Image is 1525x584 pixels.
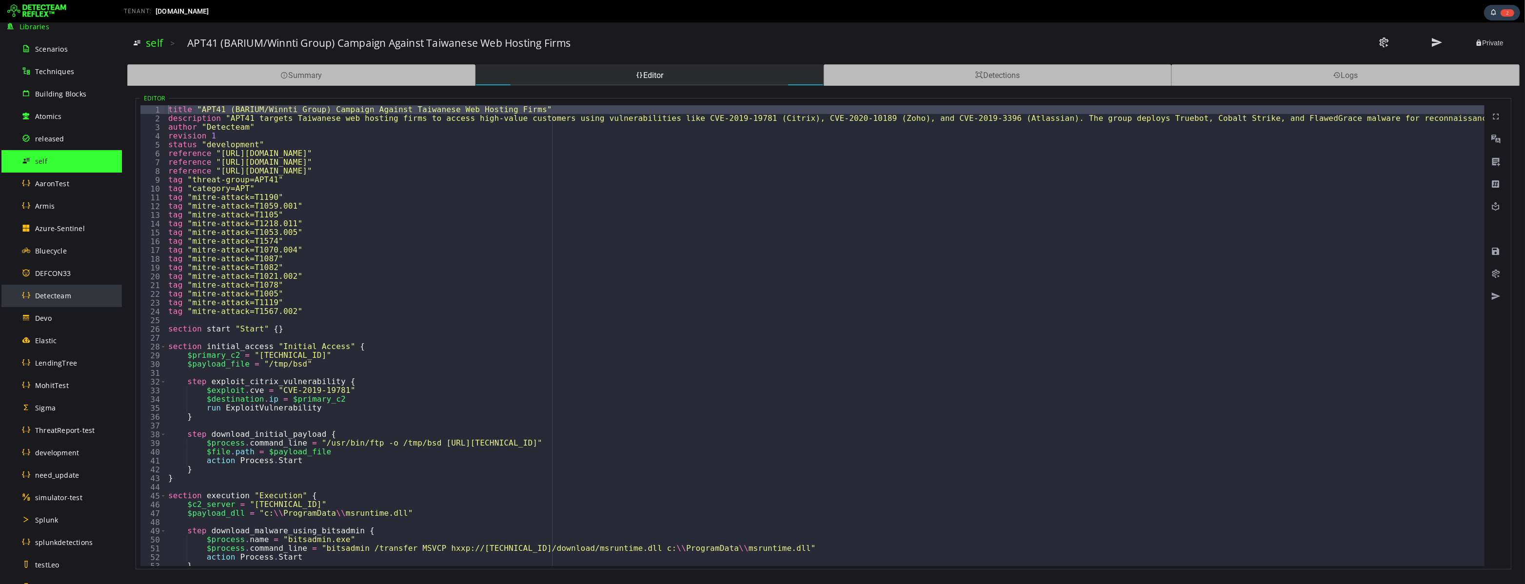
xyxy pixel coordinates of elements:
div: 18 [19,232,44,241]
span: development [35,448,79,457]
span: Toggle code folding, rows 38 through 42 [39,408,44,416]
div: 26 [19,302,44,311]
h3: APT41 (BARIUM/Winnti Group) Campaign Against Taiwanese Web Hosting Firms [65,14,449,27]
div: 22 [19,267,44,276]
div: Task Notifications [1484,5,1520,20]
div: 8 [19,144,44,153]
div: 43 [19,451,44,460]
div: 20 [19,250,44,258]
div: 47 [19,487,44,495]
div: 44 [19,460,44,469]
div: 1 [19,83,44,92]
div: 41 [19,434,44,443]
div: 15 [19,206,44,214]
div: 28 [19,320,44,329]
div: 2 [19,92,44,100]
div: 4 [19,109,44,118]
span: Techniques [35,67,74,76]
div: 31 [19,346,44,355]
span: Toggle code folding, rows 32 through 36 [39,355,44,364]
span: Detecteam [35,291,71,300]
div: 38 [19,408,44,416]
span: Toggle code folding, rows 28 through 43 [39,320,44,329]
div: Summary [5,42,354,63]
span: Elastic [35,336,57,345]
img: Detecteam logo [7,3,66,19]
button: Private [1343,15,1392,27]
div: 36 [19,390,44,399]
div: 46 [19,478,44,487]
span: Splunk [35,515,58,525]
div: Detections [702,42,1050,63]
span: TENANT: [124,8,152,15]
span: 2 [1501,9,1514,17]
div: 16 [19,214,44,223]
div: 53 [19,539,44,548]
span: DEFCON33 [35,269,71,278]
span: ThreatReport-test [35,426,95,435]
div: 51 [19,522,44,530]
span: > [48,15,53,26]
div: 12 [19,179,44,188]
div: 27 [19,311,44,320]
div: 14 [19,197,44,206]
span: Sigma [35,403,56,412]
div: 6 [19,127,44,136]
div: 29 [19,329,44,337]
legend: Editor [18,72,47,80]
div: 17 [19,223,44,232]
div: 40 [19,425,44,434]
div: Editor [354,42,702,63]
span: Azure-Sentinel [35,224,85,233]
span: self [35,156,47,166]
div: 13 [19,188,44,197]
span: splunkdetections [35,538,93,547]
span: Scenarios [35,44,68,54]
div: 35 [19,381,44,390]
span: Building Blocks [35,89,86,98]
span: [DOMAIN_NAME] [156,7,209,15]
span: simulator-test [35,493,82,502]
span: MohitTest [35,381,69,390]
div: 3 [19,100,44,109]
span: Bluecycle [35,246,67,255]
div: 32 [19,355,44,364]
div: 25 [19,293,44,302]
div: 50 [19,513,44,522]
div: 10 [19,162,44,171]
span: Atomics [35,112,61,121]
div: 9 [19,153,44,162]
span: Toggle code folding, rows 45 through 61 [39,469,44,478]
span: LendingTree [35,358,77,368]
div: 21 [19,258,44,267]
span: need_update [35,470,79,480]
span: Devo [35,313,52,323]
span: Toggle code folding, rows 49 through 53 [39,504,44,513]
span: AaronTest [35,179,69,188]
div: 42 [19,443,44,451]
div: Logs [1050,42,1398,63]
a: self [24,14,41,27]
div: 23 [19,276,44,285]
div: 7 [19,136,44,144]
span: Libraries [20,22,49,31]
div: 45 [19,469,44,478]
div: 49 [19,504,44,513]
span: Armis [35,201,55,211]
div: 33 [19,364,44,372]
div: 11 [19,171,44,179]
div: 24 [19,285,44,293]
div: 30 [19,337,44,346]
div: 39 [19,416,44,425]
div: 34 [19,372,44,381]
span: Private [1353,17,1382,24]
div: 48 [19,495,44,504]
div: 19 [19,241,44,250]
div: 37 [19,399,44,408]
div: 5 [19,118,44,127]
div: 52 [19,530,44,539]
span: released [35,134,64,143]
span: testLeo [35,560,59,569]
